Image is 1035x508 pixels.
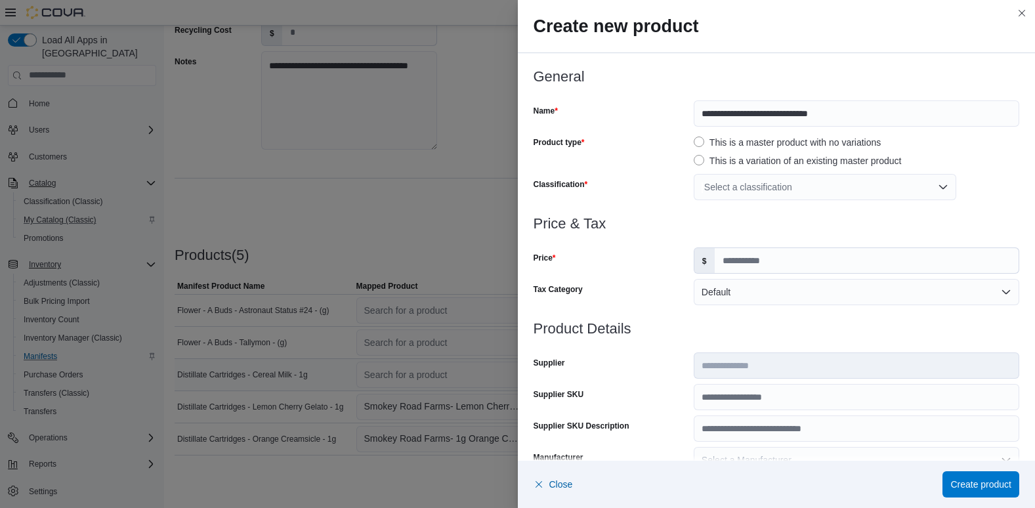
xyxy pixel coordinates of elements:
label: Product type [534,137,585,148]
button: Default [694,279,1019,305]
span: Create product [950,478,1011,491]
label: Supplier [534,358,565,368]
label: Name [534,106,558,116]
label: $ [694,248,715,273]
label: Supplier SKU [534,389,584,400]
label: Supplier SKU Description [534,421,629,431]
h3: Product Details [534,321,1020,337]
h3: General [534,69,1020,85]
label: Manufacturer [534,452,583,463]
span: Select a Manufacturer [702,455,792,465]
label: This is a variation of an existing master product [694,153,902,169]
label: Classification [534,179,588,190]
button: Select a Manufacturer [694,447,1019,473]
label: This is a master product with no variations [694,135,881,150]
button: Close [534,471,573,497]
span: Close [549,478,573,491]
h2: Create new product [534,16,1020,37]
h3: Price & Tax [534,216,1020,232]
button: Create product [942,471,1019,497]
label: Price [534,253,556,263]
label: Tax Category [534,284,583,295]
button: Close this dialog [1014,5,1030,21]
